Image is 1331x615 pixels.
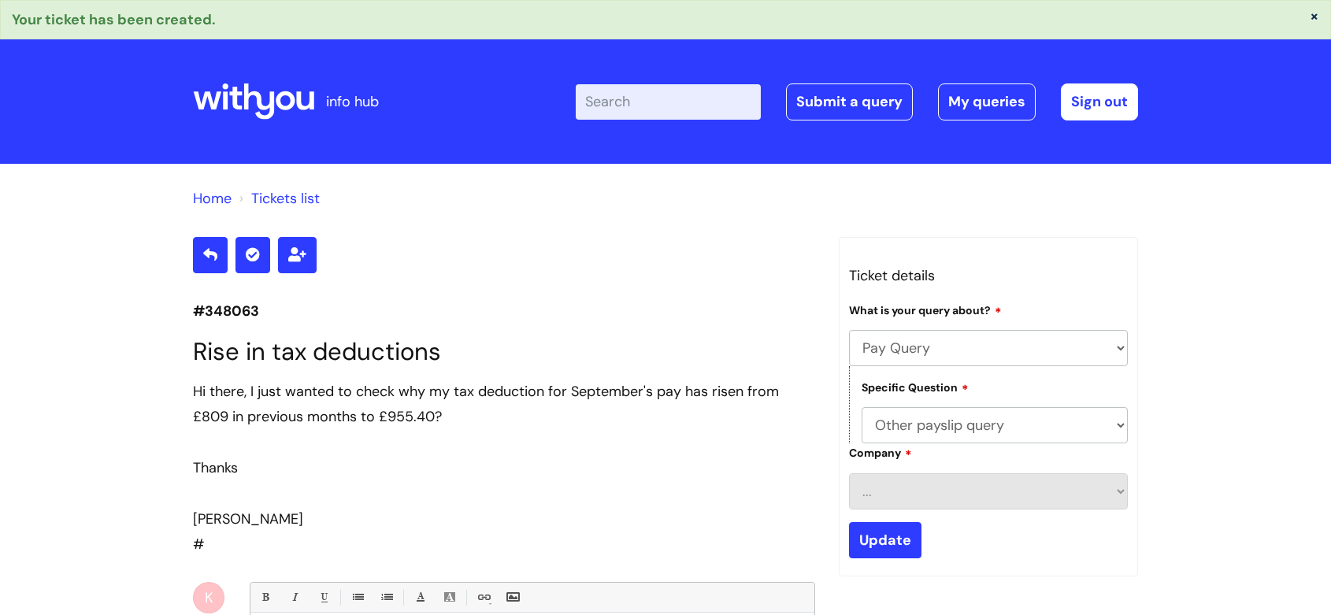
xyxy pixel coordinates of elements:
div: # [193,379,815,558]
div: | - [576,83,1138,120]
p: info hub [326,89,379,114]
a: Home [193,189,232,208]
li: Tickets list [235,186,320,211]
input: Update [849,522,921,558]
p: #348063 [193,298,815,324]
div: Thanks [193,455,815,480]
div: Hi there, I just wanted to check why my tax deduction for September's pay has risen from £809 in ... [193,379,815,430]
a: Underline(Ctrl-U) [313,587,333,607]
div: K [193,582,224,613]
a: Italic (Ctrl-I) [284,587,304,607]
a: Submit a query [786,83,913,120]
h1: Rise in tax deductions [193,337,815,366]
a: Bold (Ctrl-B) [255,587,275,607]
a: Link [473,587,493,607]
button: × [1310,9,1319,23]
a: 1. Ordered List (Ctrl-Shift-8) [376,587,396,607]
a: Insert Image... [502,587,522,607]
a: Sign out [1061,83,1138,120]
a: • Unordered List (Ctrl-Shift-7) [347,587,367,607]
label: Specific Question [862,379,969,395]
h3: Ticket details [849,263,1128,288]
input: Search [576,84,761,119]
label: Company [849,444,912,460]
a: Tickets list [251,189,320,208]
div: [PERSON_NAME] [193,506,815,532]
a: My queries [938,83,1036,120]
label: What is your query about? [849,302,1002,317]
a: Font Color [410,587,430,607]
li: Solution home [193,186,232,211]
a: Back Color [439,587,459,607]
